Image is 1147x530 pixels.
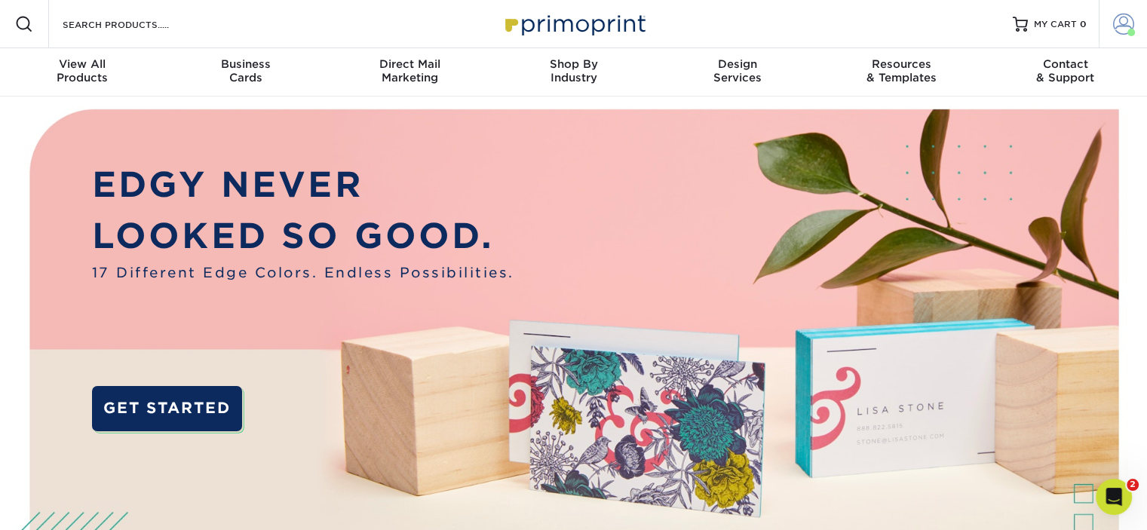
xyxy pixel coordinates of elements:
[23,415,35,427] button: Upload attachment
[73,19,181,34] p: Active in the last 15m
[13,383,289,409] textarea: Message…
[12,314,290,388] div: Irene says…
[236,6,265,35] button: Home
[1080,19,1087,29] span: 0
[61,15,208,33] input: SEARCH PRODUCTS.....
[96,415,108,427] button: Start recording
[164,57,327,84] div: Cards
[12,314,247,361] div: Thank you so much! I'll get that request sent out now.[PERSON_NAME] • [DATE]
[48,415,60,427] button: Emoji picker
[24,124,82,139] div: Hello there
[12,26,290,115] div: Lauren says…
[492,57,655,84] div: Industry
[1127,479,1139,491] span: 2
[1096,479,1132,515] iframe: Intercom live chat
[92,386,242,431] a: GET STARTED
[819,48,983,97] a: Resources& Templates
[12,268,290,314] div: Lauren says…
[12,115,290,150] div: Irene says…
[12,115,94,149] div: Hello there
[164,57,327,71] span: Business
[32,219,217,231] a: [EMAIL_ADDRESS][DOMAIN_NAME]
[492,57,655,71] span: Shop By
[24,364,143,373] div: [PERSON_NAME] • [DATE]
[819,57,983,84] div: & Templates
[12,150,290,269] div: Irene says…
[328,57,492,84] div: Marketing
[24,159,235,248] div: I'm sorry for this concern. I will send another follow up on this to our accounting department. I...
[92,159,514,210] p: EDGY NEVER
[819,57,983,71] span: Resources
[498,8,649,40] img: Primoprint
[983,48,1147,97] a: Contact& Support
[983,57,1147,84] div: & Support
[218,277,278,293] div: Yes please!
[257,409,283,433] button: Send a message…
[12,150,247,257] div: I'm sorry for this concern. I will send another follow up on this to our accounting department.Is...
[66,35,278,94] div: Hello! I have a few inquiries outstanding to your accounting department that I haven't heard back...
[92,262,514,283] span: 17 Different Edge Colors. Endless Possibilities.
[655,57,819,84] div: Services
[73,8,171,19] h1: [PERSON_NAME]
[328,48,492,97] a: Direct MailMarketing
[492,48,655,97] a: Shop ByIndustry
[655,57,819,71] span: Design
[24,323,235,352] div: Thank you so much! I'll get that request sent out now.
[43,8,67,32] img: Profile image for Irene
[54,26,290,103] div: Hello! I have a few inquiries outstanding to your accounting department that I haven't heard back...
[72,415,84,427] button: Gif picker
[164,48,327,97] a: BusinessCards
[92,210,514,262] p: LOOKED SO GOOD.
[10,6,38,35] button: go back
[655,48,819,97] a: DesignServices
[206,268,290,302] div: Yes please!
[265,6,292,33] div: Close
[983,57,1147,71] span: Contact
[328,57,492,71] span: Direct Mail
[1034,18,1077,31] span: MY CART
